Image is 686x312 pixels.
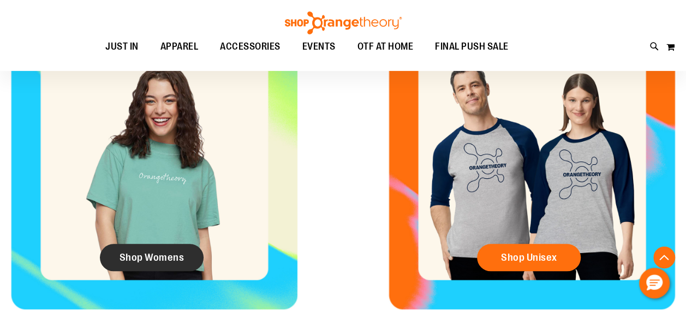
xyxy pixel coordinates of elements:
span: Shop Unisex [501,251,557,263]
img: Shop Orangetheory [283,11,403,34]
span: OTF AT HOME [357,34,414,59]
span: APPAREL [160,34,199,59]
a: FINAL PUSH SALE [424,34,520,59]
button: Hello, have a question? Let’s chat. [639,268,670,298]
a: APPAREL [150,34,210,59]
a: Shop Unisex [477,244,581,271]
a: Shop Womens [100,244,204,271]
a: EVENTS [291,34,347,59]
span: Shop Womens [120,251,184,263]
span: JUST IN [105,34,139,59]
a: OTF AT HOME [347,34,425,59]
a: ACCESSORIES [209,34,291,59]
a: JUST IN [94,34,150,59]
button: Back To Top [653,247,675,268]
span: ACCESSORIES [220,34,281,59]
span: EVENTS [302,34,336,59]
span: FINAL PUSH SALE [435,34,509,59]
